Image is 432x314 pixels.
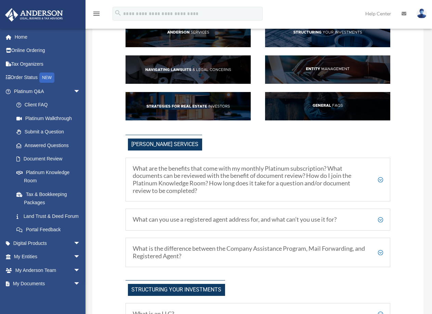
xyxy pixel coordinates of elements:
i: search [114,9,122,17]
a: Platinum Walkthrough [10,112,91,125]
a: Platinum Q&Aarrow_drop_down [5,84,91,98]
i: menu [92,10,101,18]
span: arrow_drop_down [74,236,87,250]
a: Order StatusNEW [5,71,91,85]
span: arrow_drop_down [74,277,87,291]
a: Tax Organizers [5,57,91,71]
a: My Entitiesarrow_drop_down [5,250,91,264]
div: NEW [39,73,54,83]
img: Anderson Advisors Platinum Portal [3,8,65,22]
a: Home [5,30,91,44]
a: Submit a Question [10,125,91,139]
a: Land Trust & Deed Forum [10,209,91,223]
h5: What are the benefits that come with my monthly Platinum subscription? What documents can be revi... [133,165,383,194]
a: Document Review [10,152,91,166]
a: Client FAQ [10,98,87,112]
a: My Anderson Teamarrow_drop_down [5,263,91,277]
a: My Documentsarrow_drop_down [5,277,91,291]
a: Tax & Bookkeeping Packages [10,187,91,209]
span: arrow_drop_down [74,250,87,264]
span: arrow_drop_down [74,290,87,304]
h5: What is the difference between the Company Assistance Program, Mail Forwarding, and Registered Ag... [133,245,383,260]
span: arrow_drop_down [74,263,87,277]
a: Portal Feedback [10,223,91,237]
img: AndServ_hdr [126,19,251,47]
span: Structuring Your investments [128,284,225,296]
a: Platinum Knowledge Room [10,166,91,187]
span: arrow_drop_down [74,84,87,99]
a: menu [92,12,101,18]
img: StratsRE_hdr [126,92,251,120]
img: NavLaw_hdr [126,55,251,84]
a: Online Learningarrow_drop_down [5,290,91,304]
img: StructInv_hdr [265,19,390,47]
span: [PERSON_NAME] Services [128,139,202,151]
img: User Pic [417,9,427,18]
img: GenFAQ_hdr [265,92,390,120]
a: Digital Productsarrow_drop_down [5,236,91,250]
h5: What can you use a registered agent address for, and what can’t you use it for? [133,216,383,223]
a: Online Ordering [5,44,91,57]
img: EntManag_hdr [265,55,390,84]
a: Answered Questions [10,139,91,152]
